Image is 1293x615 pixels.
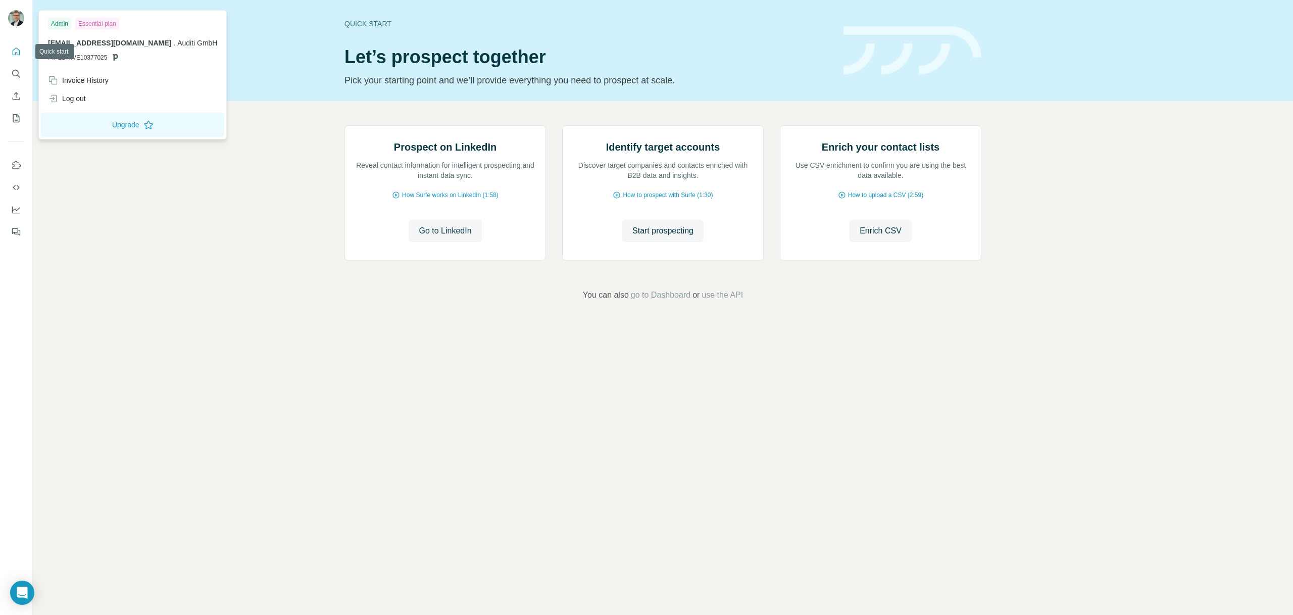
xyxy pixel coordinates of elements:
button: Enrich CSV [8,87,24,105]
button: Feedback [8,223,24,241]
div: Admin [48,18,71,30]
img: banner [843,26,981,75]
div: Open Intercom Messenger [10,581,34,605]
p: Pick your starting point and we’ll provide everything you need to prospect at scale. [344,73,831,87]
button: go to Dashboard [631,289,690,301]
span: PIPEDRIVE10377025 [48,53,107,62]
h2: Prospect on LinkedIn [394,140,496,154]
p: Use CSV enrichment to confirm you are using the best data available. [790,160,971,180]
span: How to prospect with Surfe (1:30) [623,191,713,200]
button: Dashboard [8,201,24,219]
span: [EMAIL_ADDRESS][DOMAIN_NAME] [48,39,171,47]
img: Avatar [8,10,24,26]
span: Auditi GmbH [177,39,217,47]
button: Search [8,65,24,83]
span: Go to LinkedIn [419,225,471,237]
button: use the API [702,289,743,301]
span: Start prospecting [632,225,693,237]
div: Invoice History [48,75,109,85]
h1: Let’s prospect together [344,47,831,67]
button: Use Surfe API [8,178,24,197]
span: How to upload a CSV (2:59) [848,191,923,200]
h2: Identify target accounts [606,140,720,154]
div: Essential plan [75,18,119,30]
h2: Enrich your contact lists [822,140,939,154]
p: Discover target companies and contacts enriched with B2B data and insights. [573,160,753,180]
div: Log out [48,93,86,104]
span: How Surfe works on LinkedIn (1:58) [402,191,499,200]
button: My lists [8,109,24,127]
button: Use Surfe on LinkedIn [8,156,24,174]
p: Reveal contact information for intelligent prospecting and instant data sync. [355,160,535,180]
button: Quick start [8,42,24,61]
button: Start prospecting [622,220,704,242]
span: . [173,39,175,47]
div: Quick start [344,19,831,29]
button: Go to LinkedIn [409,220,481,242]
span: You can also [583,289,629,301]
button: Upgrade [41,113,224,137]
button: Enrich CSV [850,220,912,242]
span: Enrich CSV [860,225,902,237]
span: or [692,289,700,301]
